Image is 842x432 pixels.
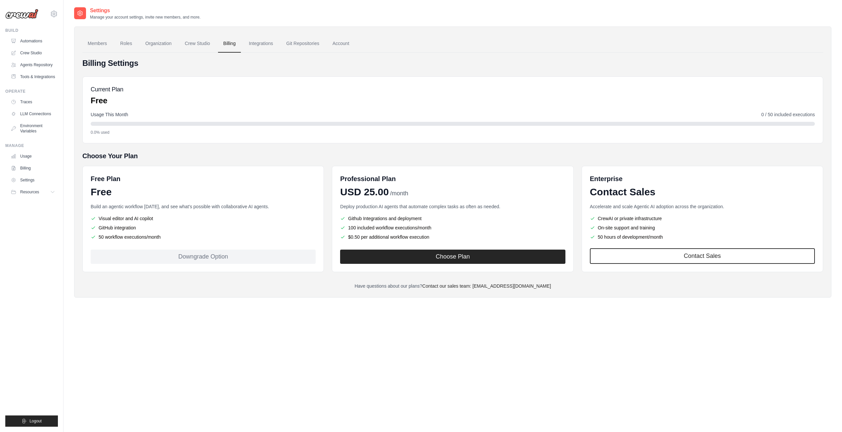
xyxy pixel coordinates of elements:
[90,7,200,15] h2: Settings
[8,109,58,119] a: LLM Connections
[91,234,316,240] li: 50 workflow executions/month
[8,187,58,197] button: Resources
[218,35,241,53] a: Billing
[91,174,120,183] h6: Free Plan
[5,143,58,148] div: Manage
[590,234,815,240] li: 50 hours of development/month
[8,72,58,82] a: Tools & Integrations
[82,35,112,53] a: Members
[91,224,316,231] li: GitHub integration
[8,60,58,70] a: Agents Repository
[340,174,396,183] h6: Professional Plan
[5,415,58,427] button: Logout
[91,130,110,135] span: 0.0% used
[590,203,815,210] p: Accelerate and scale Agentic AI adoption across the organization.
[761,111,815,118] span: 0 / 50 included executions
[340,215,565,222] li: Github Integrations and deployment
[8,36,58,46] a: Automations
[91,85,123,94] h5: Current Plan
[327,35,355,53] a: Account
[422,283,551,289] a: Contact our sales team: [EMAIL_ADDRESS][DOMAIN_NAME]
[91,111,128,118] span: Usage This Month
[91,186,316,198] div: Free
[91,203,316,210] p: Build an agentic workflow [DATE], and see what's possible with collaborative AI agents.
[115,35,137,53] a: Roles
[5,89,58,94] div: Operate
[91,250,316,264] div: Downgrade Option
[5,9,38,19] img: Logo
[82,283,823,289] p: Have questions about our plans?
[180,35,215,53] a: Crew Studio
[590,248,815,264] a: Contact Sales
[590,174,815,183] h6: Enterprise
[590,215,815,222] li: CrewAI or private infrastructure
[8,151,58,162] a: Usage
[390,189,408,198] span: /month
[20,189,39,195] span: Resources
[91,215,316,222] li: Visual editor and AI copilot
[590,224,815,231] li: On-site support and training
[340,250,565,264] button: Choose Plan
[590,186,815,198] div: Contact Sales
[340,186,389,198] span: USD 25.00
[244,35,278,53] a: Integrations
[29,418,42,424] span: Logout
[8,175,58,185] a: Settings
[8,163,58,173] a: Billing
[8,97,58,107] a: Traces
[340,224,565,231] li: 100 included workflow executions/month
[91,95,123,106] p: Free
[8,120,58,136] a: Environment Variables
[340,203,565,210] p: Deploy production AI agents that automate complex tasks as often as needed.
[82,58,823,69] h4: Billing Settings
[8,48,58,58] a: Crew Studio
[5,28,58,33] div: Build
[281,35,325,53] a: Git Repositories
[82,151,823,161] h5: Choose Your Plan
[90,15,200,20] p: Manage your account settings, invite new members, and more.
[340,234,565,240] li: $0.50 per additional workflow execution
[140,35,177,53] a: Organization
